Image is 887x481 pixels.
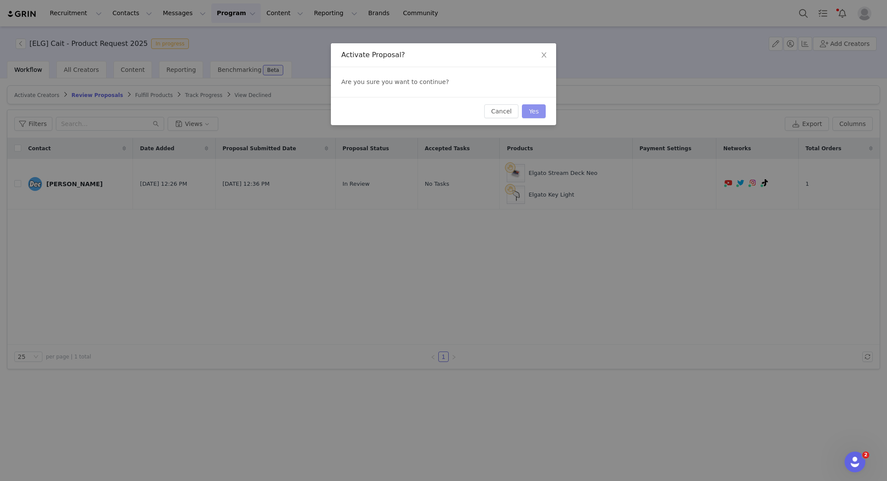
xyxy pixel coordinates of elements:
[845,452,865,472] iframe: Intercom live chat
[862,452,869,458] span: 2
[522,104,546,118] button: Yes
[541,52,547,58] i: icon: close
[331,67,556,97] div: Are you sure you want to continue?
[484,104,518,118] button: Cancel
[532,43,556,68] button: Close
[341,50,546,60] div: Activate Proposal?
